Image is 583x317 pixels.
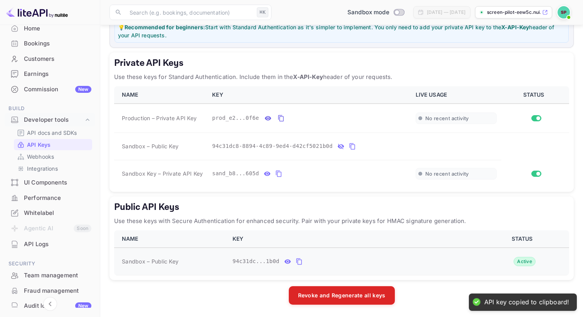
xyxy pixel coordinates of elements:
span: Security [5,260,95,268]
p: 💡 Start with Standard Authentication as it's simpler to implement. You only need to add your priv... [118,23,565,39]
img: Screen Pilot [558,6,570,18]
div: Team management [5,268,95,283]
span: Build [5,104,95,113]
div: ⌘K [257,7,268,17]
a: Earnings [5,67,95,81]
div: Bookings [24,39,91,48]
strong: X-API-Key [293,73,323,81]
div: Bookings [5,36,95,51]
div: Team management [24,271,91,280]
div: Whitelabel [5,206,95,221]
span: 94c31dc8-8894-4c89-9ed4-d42cf5021b0d [212,142,332,150]
div: Fraud management [5,283,95,299]
div: API Logs [5,237,95,252]
th: NAME [114,86,207,104]
th: KEY [207,86,411,104]
th: STATUS [501,86,569,104]
div: [DATE] — [DATE] [427,9,465,16]
th: NAME [114,230,228,248]
span: No recent activity [425,115,469,122]
div: Home [5,21,95,36]
p: Use these keys with Secure Authentication for enhanced security. Pair with your private keys for ... [114,216,569,226]
span: 94c31dc...1b0d [233,257,280,265]
a: UI Components [5,175,95,190]
div: Performance [5,191,95,206]
a: API Logs [5,237,95,251]
p: Integrations [27,164,58,173]
th: KEY [228,230,478,248]
div: API docs and SDKs [14,127,92,138]
span: sand_b8...605d [212,169,259,178]
h5: Public API Keys [114,201,569,213]
div: Whitelabel [24,209,91,218]
th: LIVE USAGE [411,86,501,104]
div: New [75,86,91,93]
div: Audit logs [24,302,91,310]
div: Audit logsNew [5,299,95,314]
a: Fraud management [5,283,95,298]
a: Performance [5,191,95,205]
div: API Keys [14,139,92,150]
a: Integrations [17,164,89,173]
strong: X-API-Key [501,24,529,30]
a: Team management [5,268,95,282]
div: Earnings [24,70,91,79]
div: Customers [5,52,95,67]
a: CommissionNew [5,82,95,96]
a: Audit logsNew [5,299,95,313]
span: Production – Private API Key [122,114,197,122]
a: Customers [5,52,95,66]
div: Earnings [5,67,95,82]
div: Customers [24,55,91,64]
button: Collapse navigation [43,297,57,311]
th: STATUS [478,230,569,248]
p: API Keys [27,141,51,149]
div: Commission [24,85,91,94]
table: private api keys table [114,86,569,187]
a: API Keys [17,141,89,149]
a: Whitelabel [5,206,95,220]
div: Active [514,257,536,266]
strong: Recommended for beginners: [125,24,205,30]
div: Developer tools [5,113,95,127]
img: LiteAPI logo [6,6,68,18]
p: Webhooks [27,153,54,161]
h5: Private API Keys [114,57,569,69]
div: UI Components [24,178,91,187]
table: public api keys table [114,230,569,275]
div: Performance [24,194,91,203]
p: API docs and SDKs [27,129,77,137]
a: API docs and SDKs [17,129,89,137]
div: Developer tools [24,116,84,124]
div: API key copied to clipboard! [484,298,569,306]
div: Fraud management [24,287,91,295]
p: screen-pilot-eew5c.nui... [487,9,541,16]
a: Home [5,21,95,35]
button: Revoke and Regenerate all keys [289,286,395,305]
span: Sandbox Key – Private API Key [122,170,203,177]
div: Webhooks [14,151,92,162]
span: No recent activity [425,171,469,177]
span: Sandbox – Public Key [122,142,179,150]
div: Home [24,24,91,33]
span: Sandbox mode [347,8,389,17]
p: Use these keys for Standard Authentication. Include them in the header of your requests. [114,72,569,82]
div: CommissionNew [5,82,95,97]
a: Webhooks [17,153,89,161]
input: Search (e.g. bookings, documentation) [125,5,254,20]
div: New [75,302,91,309]
span: Sandbox – Public Key [122,257,179,265]
a: Bookings [5,36,95,50]
div: Integrations [14,163,92,174]
span: prod_e2...0f6e [212,114,259,122]
div: API Logs [24,240,91,249]
div: Switch to Production mode [344,8,407,17]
